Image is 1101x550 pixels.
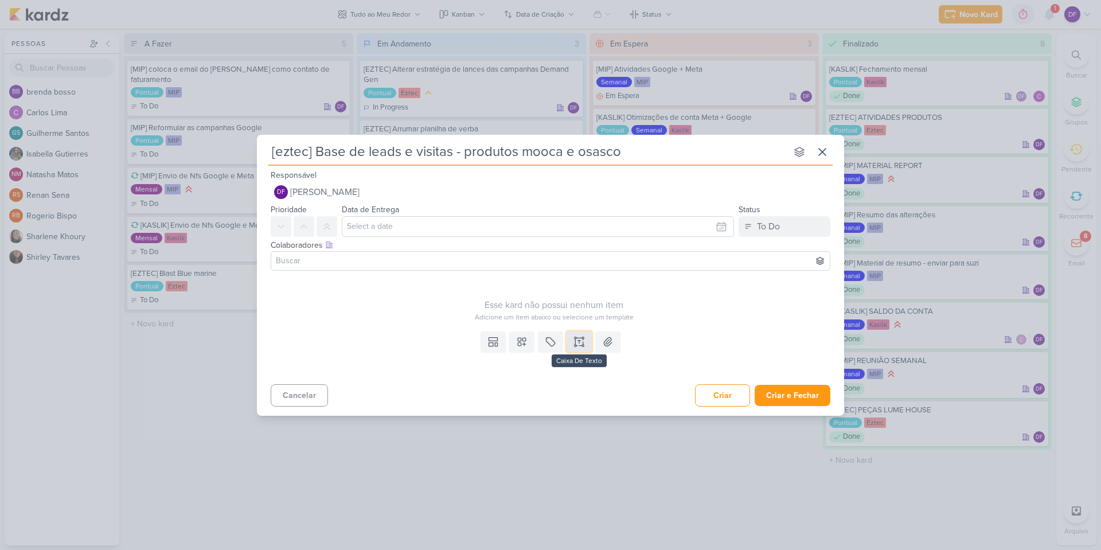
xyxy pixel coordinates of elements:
[271,384,328,407] button: Cancelar
[342,216,734,237] input: Select a date
[277,189,285,196] p: DF
[739,205,760,214] label: Status
[552,354,607,367] div: Caixa De Texto
[271,182,830,202] button: DF [PERSON_NAME]
[271,205,307,214] label: Prioridade
[268,142,787,162] input: Kard Sem Título
[271,239,830,251] div: Colaboradores
[755,385,830,406] button: Criar e Fechar
[695,384,750,407] button: Criar
[271,170,317,180] label: Responsável
[757,220,780,233] div: To Do
[739,216,830,237] button: To Do
[274,185,288,199] div: Diego Freitas
[274,254,827,268] input: Buscar
[271,312,837,322] div: Adicione um item abaixo ou selecione um template
[290,185,360,199] span: [PERSON_NAME]
[342,205,399,214] label: Data de Entrega
[271,298,837,312] div: Esse kard não possui nenhum item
